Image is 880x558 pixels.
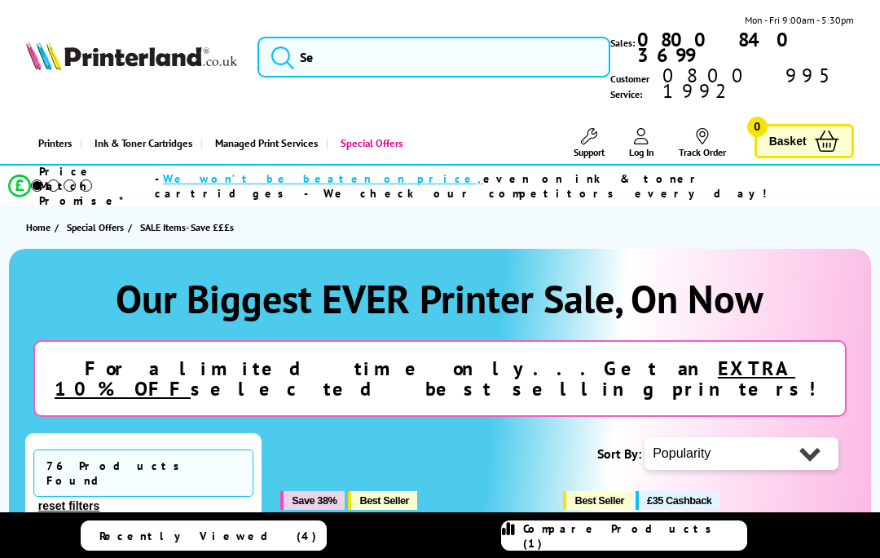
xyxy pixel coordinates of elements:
[33,449,253,497] span: 76 Products Found
[280,491,345,510] button: Save 38%
[55,356,825,401] strong: For a limited time only...Get an selected best selling printers!
[660,68,854,99] span: 0800 995 1992
[140,221,234,233] span: SALE Items- Save £££s
[637,27,800,68] b: 0800 840 3699
[629,128,654,158] a: Log In
[26,41,237,71] img: Printerland Logo
[26,219,55,236] a: Home
[574,494,624,507] span: Best Seller
[501,520,747,551] a: Compare Products (1)
[25,273,855,324] h1: Our Biggest EVER Printer Sale, On Now
[745,12,854,28] span: Mon - Fri 9:00am - 5:30pm
[26,41,237,74] a: Printerland Logo
[26,122,80,164] a: Printers
[95,122,192,164] span: Ink & Toner Cartridges
[80,122,200,164] a: Ink & Toner Cartridges
[636,491,719,510] button: £35 Cashback
[647,494,711,507] span: £35 Cashback
[81,520,327,551] a: Recently Viewed (4)
[67,219,124,236] span: Special Offers
[747,117,768,137] span: 0
[292,494,337,507] span: Save 38%
[635,32,854,63] a: 0800 840 3699
[33,498,104,513] button: reset filters
[755,124,854,159] a: Basket 0
[769,131,807,153] span: Basket
[574,146,605,158] span: Support
[99,529,317,543] span: Recently Viewed (4)
[563,491,632,510] button: Best Seller
[523,521,746,551] span: Compare Products (1)
[348,491,417,510] button: Best Seller
[55,356,795,401] u: EXTRA 10% OFF
[200,122,326,164] a: Managed Print Services
[574,128,605,158] a: Support
[610,68,854,102] span: Customer Service:
[359,494,409,507] span: Best Seller
[67,219,128,236] a: Special Offers
[257,37,610,77] input: Se
[163,171,483,186] span: We won’t be beaten on price,
[39,164,155,208] span: Price Match Promise*
[597,445,641,462] span: Sort By:
[610,35,635,51] span: Sales:
[679,128,726,158] a: Track Order
[629,146,654,158] span: Log In
[155,171,837,201] div: - even on ink & toner cartridges - We check our competitors every day!
[326,122,411,164] a: Special Offers
[8,171,838,200] li: modal_Promise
